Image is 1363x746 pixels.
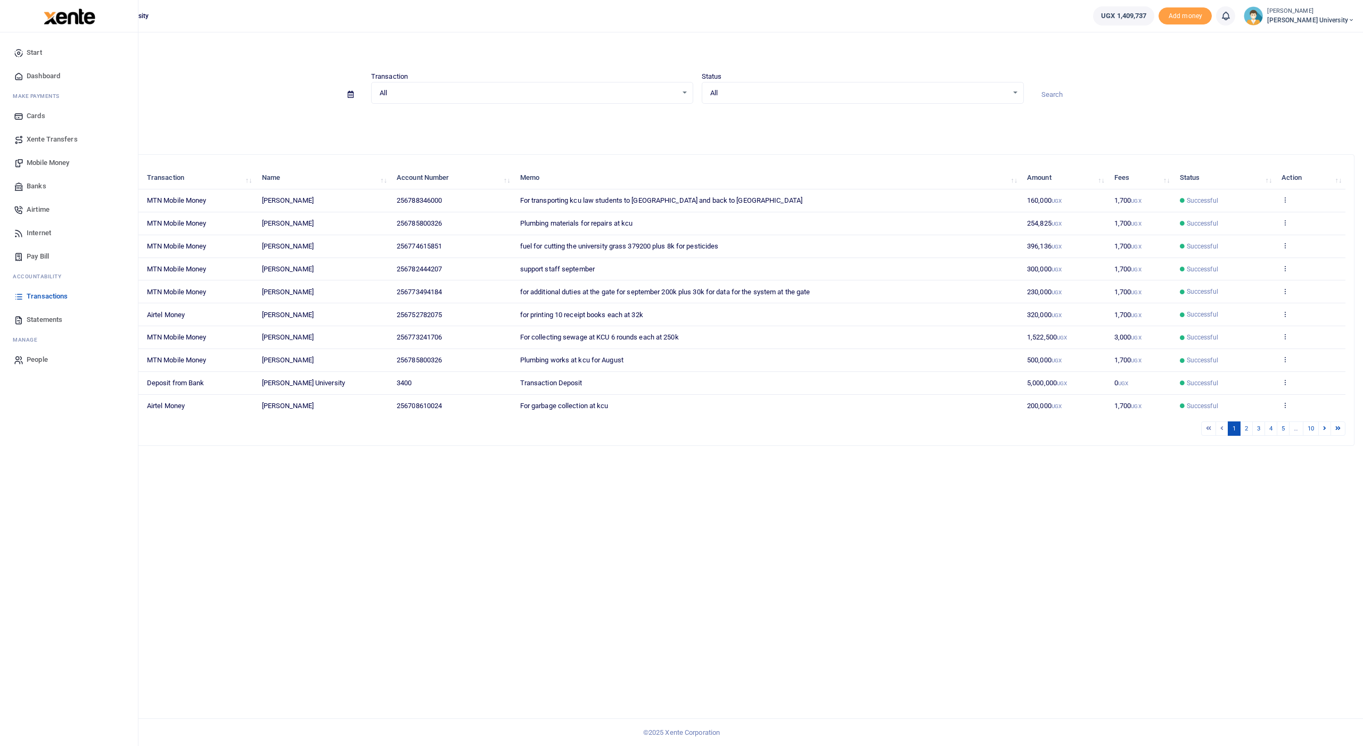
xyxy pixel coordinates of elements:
small: UGX [1052,267,1062,272]
span: For collecting sewage at KCU 6 rounds each at 250k [520,333,679,341]
span: Plumbing materials for repairs at kcu [520,219,633,227]
span: [PERSON_NAME] [262,196,314,204]
span: Pay Bill [27,251,49,262]
span: 1,700 [1114,242,1142,250]
span: Dashboard [27,71,60,81]
span: Xente Transfers [27,134,78,145]
span: [PERSON_NAME] [262,333,314,341]
span: MTN Mobile Money [147,196,207,204]
input: Search [1032,86,1354,104]
th: Name: activate to sort column ascending [256,167,391,189]
span: Plumbing works at kcu for August [520,356,623,364]
small: [PERSON_NAME] [1267,7,1354,16]
th: Account Number: activate to sort column ascending [391,167,514,189]
span: [PERSON_NAME] [262,356,314,364]
th: Transaction: activate to sort column ascending [141,167,256,189]
a: Transactions [9,285,129,308]
span: Successful [1187,333,1218,342]
span: MTN Mobile Money [147,356,207,364]
label: Transaction [371,71,408,82]
small: UGX [1131,335,1141,341]
a: 5 [1277,421,1290,436]
span: Internet [27,228,51,238]
span: Transaction Deposit [520,379,582,387]
p: Download [40,117,1354,128]
small: UGX [1057,380,1067,386]
span: 254,825 [1027,219,1062,227]
span: For transporting kcu law students to [GEOGRAPHIC_DATA] and back to [GEOGRAPHIC_DATA] [520,196,802,204]
span: 5,000,000 [1027,379,1067,387]
span: Successful [1187,287,1218,296]
a: logo-small logo-large logo-large [43,12,95,20]
span: MTN Mobile Money [147,288,207,296]
a: Xente Transfers [9,128,129,151]
span: Banks [27,181,46,192]
span: Successful [1187,196,1218,205]
img: logo-large [44,9,95,24]
span: 256788346000 [397,196,442,204]
a: 4 [1265,421,1277,436]
span: Start [27,47,42,58]
span: Successful [1187,242,1218,251]
small: UGX [1131,267,1141,272]
span: ake Payments [18,92,60,100]
span: Airtel Money [147,311,185,319]
span: 396,136 [1027,242,1062,250]
span: 256774615851 [397,242,442,250]
span: MTN Mobile Money [147,333,207,341]
small: UGX [1118,380,1128,386]
span: 1,700 [1114,288,1142,296]
span: Successful [1187,219,1218,228]
a: Statements [9,308,129,331]
span: Statements [27,314,62,325]
span: for printing 10 receipt books each at 32k [520,311,643,319]
a: Banks [9,175,129,198]
span: [PERSON_NAME] University [1267,15,1354,25]
span: countability [21,272,61,280]
small: UGX [1131,244,1141,250]
small: UGX [1052,403,1062,409]
span: support staff september [520,265,595,273]
span: 256785800326 [397,356,442,364]
label: Status [702,71,722,82]
th: Status: activate to sort column ascending [1173,167,1276,189]
span: [PERSON_NAME] [262,219,314,227]
span: [PERSON_NAME] [262,265,314,273]
span: [PERSON_NAME] [262,311,314,319]
small: UGX [1131,312,1141,318]
span: Transactions [27,291,68,302]
div: Showing 1 to 10 of 98 entries [50,420,585,437]
small: UGX [1057,335,1067,341]
input: select period [40,86,339,104]
a: 2 [1240,421,1253,436]
span: MTN Mobile Money [147,242,207,250]
span: 1,522,500 [1027,333,1067,341]
span: anage [18,336,38,344]
span: 300,000 [1027,265,1062,273]
span: 256785800326 [397,219,442,227]
a: profile-user [PERSON_NAME] [PERSON_NAME] University [1244,6,1354,26]
th: Action: activate to sort column ascending [1276,167,1345,189]
small: UGX [1052,221,1062,227]
span: 200,000 [1027,402,1062,410]
span: Mobile Money [27,158,69,168]
span: Successful [1187,401,1218,411]
span: Add money [1159,7,1212,25]
a: Airtime [9,198,129,221]
span: 256782444207 [397,265,442,273]
li: Ac [9,268,129,285]
span: fuel for cutting the university grass 379200 plus 8k for pesticides [520,242,719,250]
span: for additional duties at the gate for september 200k plus 30k for data for the system at the gate [520,288,810,296]
span: 1,700 [1114,219,1142,227]
span: 230,000 [1027,288,1062,296]
span: 256773494184 [397,288,442,296]
span: Successful [1187,264,1218,274]
span: 256773241706 [397,333,442,341]
a: People [9,348,129,371]
span: Airtel Money [147,402,185,410]
span: 500,000 [1027,356,1062,364]
span: [PERSON_NAME] [262,242,314,250]
span: [PERSON_NAME] [262,288,314,296]
span: 1,700 [1114,265,1142,273]
h4: Transactions [40,46,1354,57]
